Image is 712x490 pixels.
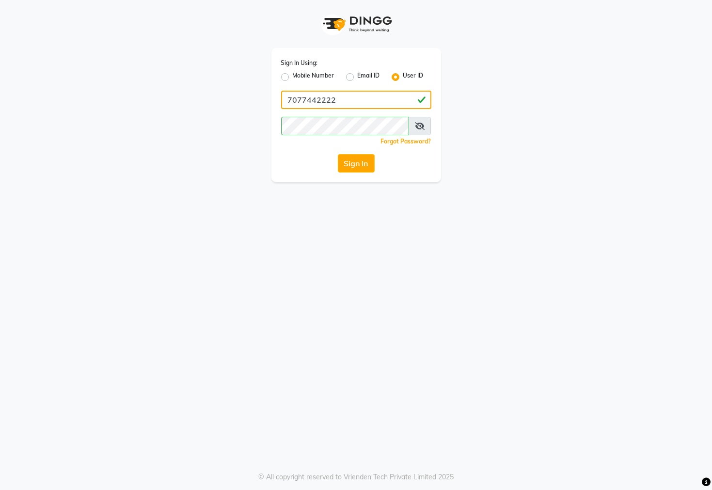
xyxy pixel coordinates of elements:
input: Username [281,91,431,109]
img: logo1.svg [317,10,395,38]
a: Forgot Password? [381,138,431,145]
input: Username [281,117,410,135]
label: User ID [403,71,424,83]
label: Mobile Number [293,71,334,83]
label: Email ID [358,71,380,83]
label: Sign In Using: [281,59,318,67]
button: Sign In [338,154,375,173]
